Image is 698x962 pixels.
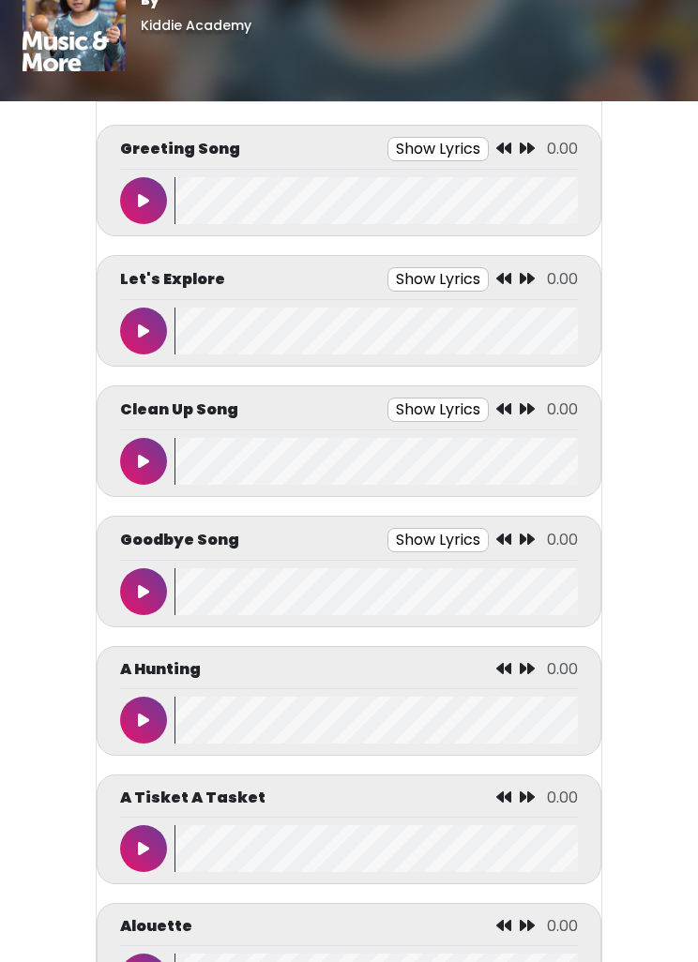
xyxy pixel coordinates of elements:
[120,398,238,421] p: Clean Up Song
[141,18,276,34] h6: Kiddie Academy
[120,138,240,160] p: Greeting Song
[120,658,201,681] p: A Hunting
[120,268,225,291] p: Let's Explore
[547,658,578,680] span: 0.00
[547,529,578,550] span: 0.00
[387,137,489,161] button: Show Lyrics
[387,528,489,552] button: Show Lyrics
[120,529,239,551] p: Goodbye Song
[547,268,578,290] span: 0.00
[387,398,489,422] button: Show Lyrics
[387,267,489,292] button: Show Lyrics
[120,915,192,938] p: Alouette
[547,138,578,159] span: 0.00
[547,915,578,937] span: 0.00
[547,398,578,420] span: 0.00
[547,787,578,808] span: 0.00
[120,787,266,809] p: A Tisket A Tasket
